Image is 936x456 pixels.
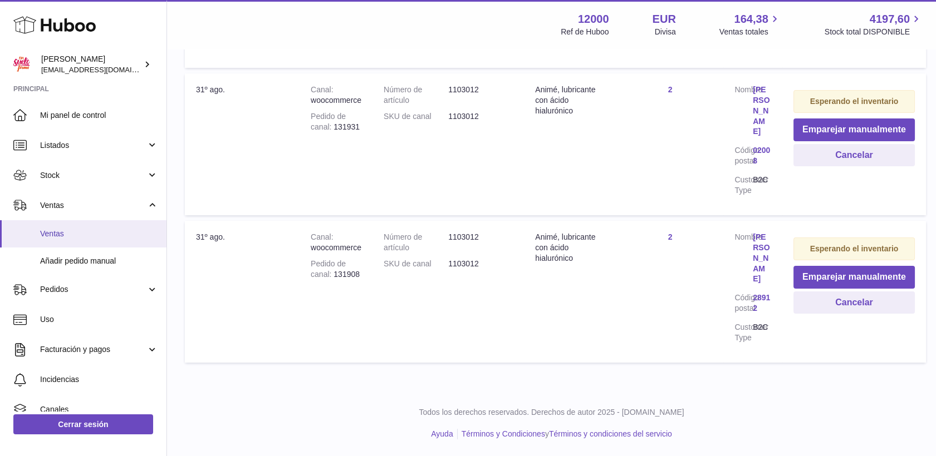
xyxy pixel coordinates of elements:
dd: B2C [753,322,771,343]
strong: Esperando el inventario [810,244,899,253]
div: Ref de Huboo [561,27,609,37]
dd: B2C [753,175,771,196]
span: Stock [40,170,146,181]
span: Añadir pedido manual [40,256,158,266]
dt: Código postal [734,145,753,169]
span: Stock total DISPONIBLE [825,27,923,37]
dt: Customer Type [734,175,753,196]
div: Animé, lubricante con ácido hialurónico [535,85,606,116]
td: 31º ago. [185,221,300,363]
span: Ventas [40,229,158,239]
button: Cancelar [793,291,915,314]
span: 4197,60 [870,12,910,27]
a: Cerrar sesión [13,414,153,434]
span: Facturación y pagos [40,344,146,355]
a: 2 [668,85,673,94]
dd: 1103012 [448,111,513,122]
div: [PERSON_NAME] [41,54,141,75]
button: Emparejar manualmente [793,118,915,141]
strong: Pedido de canal [311,112,346,131]
span: Listados [40,140,146,151]
span: Incidencias [40,374,158,385]
a: [PERSON_NAME] [753,232,771,284]
div: 131908 [311,259,361,280]
a: Términos y Condiciones [462,429,545,438]
li: y [458,429,672,439]
a: 2 [668,232,673,241]
a: 164,38 Ventas totales [719,12,781,37]
dt: Número de artículo [384,85,448,106]
a: 28912 [753,293,771,314]
div: woocommerce [311,85,361,106]
dt: SKU de canal [384,111,448,122]
dd: 1103012 [448,259,513,269]
td: 31º ago. [185,73,300,215]
img: mar@ensuelofirme.com [13,56,30,73]
div: 131931 [311,111,361,132]
dt: Número de artículo [384,232,448,253]
strong: Pedido de canal [311,259,346,279]
strong: Canal [311,232,333,241]
strong: Canal [311,85,333,94]
dt: Código postal [734,293,753,316]
strong: Esperando el inventario [810,97,899,106]
dd: 1103012 [448,85,513,106]
dt: Nombre [734,85,753,140]
dd: 1103012 [448,232,513,253]
p: Todos los derechos reservados. Derechos de autor 2025 - [DOMAIN_NAME] [176,407,927,418]
span: [EMAIL_ADDRESS][DOMAIN_NAME] [41,65,164,74]
span: Canales [40,404,158,415]
dt: Nombre [734,232,753,287]
a: 02008 [753,145,771,166]
div: Divisa [655,27,676,37]
span: Mi panel de control [40,110,158,121]
strong: EUR [653,12,676,27]
a: Ayuda [431,429,453,438]
span: Ventas [40,200,146,211]
span: Uso [40,314,158,325]
span: 164,38 [734,12,768,27]
button: Cancelar [793,144,915,167]
div: woocommerce [311,232,361,253]
span: Ventas totales [719,27,781,37]
a: [PERSON_NAME] [753,85,771,137]
dt: Customer Type [734,322,753,343]
a: 4197,60 Stock total DISPONIBLE [825,12,923,37]
button: Emparejar manualmente [793,266,915,289]
a: Términos y condiciones del servicio [549,429,672,438]
div: Animé, lubricante con ácido hialurónico [535,232,606,264]
dt: SKU de canal [384,259,448,269]
strong: 12000 [578,12,609,27]
span: Pedidos [40,284,146,295]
